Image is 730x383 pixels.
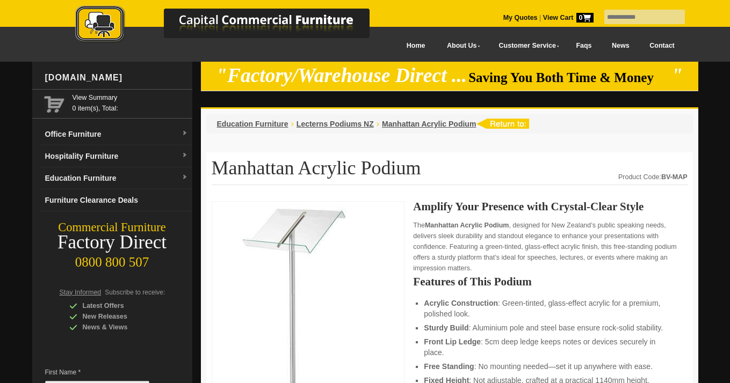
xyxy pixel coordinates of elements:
[661,173,688,181] strong: BV-MAP
[413,201,687,212] h2: Amplify Your Presence with Crystal-Clear Style
[69,322,171,333] div: News & Views
[73,92,188,112] span: 0 item(s), Total:
[476,119,529,129] img: return to
[32,235,192,250] div: Factory Direct
[41,123,192,145] a: Office Furnituredropdown
[424,322,676,333] li: : Aluminium pole and steel base ensure rock-solid stability.
[32,220,192,235] div: Commercial Furniture
[69,311,171,322] div: New Releases
[46,5,422,45] img: Capital Commercial Furniture Logo
[424,362,474,371] strong: Free Standing
[41,62,192,94] div: [DOMAIN_NAME]
[566,34,602,58] a: Faqs
[413,220,687,274] p: The , designed for New Zealand’s public speaking needs, delivers sleek durability and standout el...
[503,14,538,21] a: My Quotes
[424,298,676,319] li: : Green-tinted, glass-effect acrylic for a premium, polished look.
[32,249,192,270] div: 0800 800 507
[41,145,192,167] a: Hospitality Furnituredropdown
[618,172,688,182] div: Product Code:
[41,189,192,211] a: Furniture Clearance Deals
[671,64,683,86] em: "
[424,336,676,358] li: : 5cm deep ledge keeps notes or devices securely in place.
[424,299,498,307] strong: Acrylic Construction
[424,323,468,332] strong: Sturdy Build
[182,174,188,181] img: dropdown
[377,119,379,129] li: ›
[182,130,188,137] img: dropdown
[46,5,422,48] a: Capital Commercial Furniture Logo
[41,167,192,189] a: Education Furnituredropdown
[468,70,670,85] span: Saving You Both Time & Money
[425,222,509,229] strong: Manhattan Acrylic Podium
[105,289,165,296] span: Subscribe to receive:
[291,119,294,129] li: ›
[541,14,593,21] a: View Cart0
[73,92,188,103] a: View Summary
[413,276,687,287] h2: Features of This Podium
[297,120,374,128] a: Lecterns Podiums NZ
[382,120,476,128] a: Manhattan Acrylic Podium
[182,152,188,159] img: dropdown
[69,300,171,311] div: Latest Offers
[45,367,165,378] span: First Name *
[424,361,676,372] li: : No mounting needed—set it up anywhere with ease.
[543,14,594,21] strong: View Cart
[602,34,639,58] a: News
[212,158,688,185] h1: Manhattan Acrylic Podium
[487,34,566,58] a: Customer Service
[217,120,288,128] a: Education Furniture
[216,64,467,86] em: "Factory/Warehouse Direct ...
[639,34,684,58] a: Contact
[576,13,594,23] span: 0
[435,34,487,58] a: About Us
[60,289,102,296] span: Stay Informed
[424,337,481,346] strong: Front Lip Ledge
